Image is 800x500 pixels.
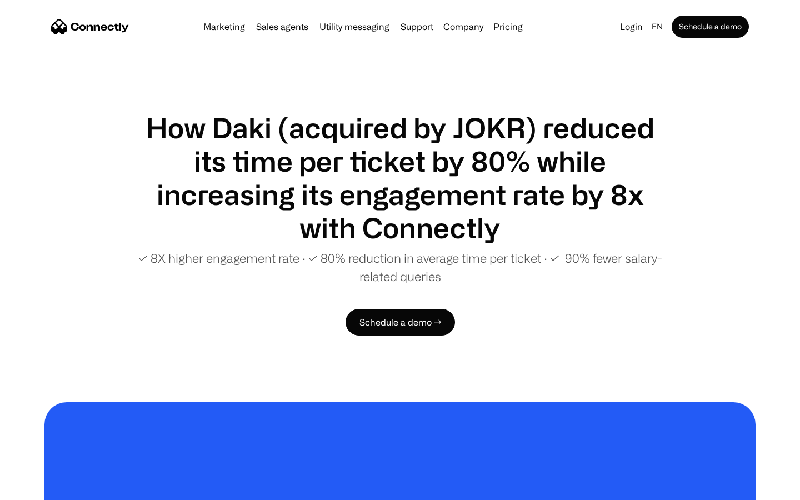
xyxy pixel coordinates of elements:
[315,22,394,31] a: Utility messaging
[396,22,438,31] a: Support
[133,249,667,286] p: ✓ 8X higher engagement rate ∙ ✓ 80% reduction in average time per ticket ∙ ✓ 90% fewer salary-rel...
[652,19,663,34] div: en
[199,22,249,31] a: Marketing
[443,19,483,34] div: Company
[489,22,527,31] a: Pricing
[11,479,67,496] aside: Language selected: English
[22,481,67,496] ul: Language list
[346,309,455,336] a: Schedule a demo →
[672,16,749,38] a: Schedule a demo
[133,111,667,244] h1: How Daki (acquired by JOKR) reduced its time per ticket by 80% while increasing its engagement ra...
[616,19,647,34] a: Login
[252,22,313,31] a: Sales agents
